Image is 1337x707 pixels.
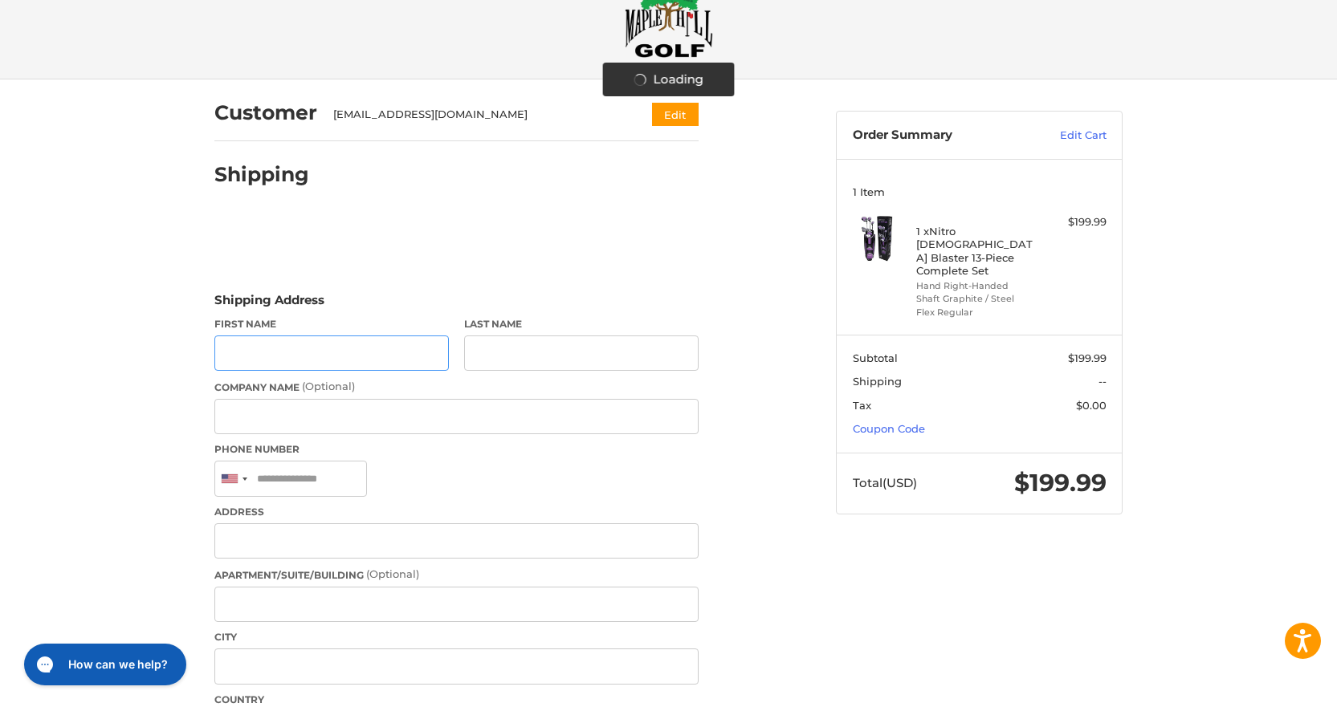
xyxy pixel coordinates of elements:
label: Apartment/Suite/Building [214,567,699,583]
li: Shaft Graphite / Steel [916,292,1039,306]
h2: Customer [214,100,317,125]
span: Tax [853,399,871,412]
span: $0.00 [1076,399,1107,412]
span: Total (USD) [853,475,917,490]
label: Last Name [464,317,699,331]
h3: Order Summary [853,128,1025,144]
span: $199.99 [1068,351,1107,364]
h4: 1 x Nitro [DEMOGRAPHIC_DATA] Blaster 13-Piece Complete Set [916,225,1039,277]
span: Loading [654,71,703,89]
label: First Name [214,317,449,331]
span: Subtotal [853,351,898,364]
div: United States: +1 [215,461,252,496]
a: Edit Cart [1025,128,1107,144]
h3: 1 Item [853,185,1107,198]
label: City [214,630,699,644]
small: (Optional) [302,380,355,392]
a: Coupon Code [853,422,925,435]
label: Company Name [214,379,699,395]
legend: Shipping Address [214,291,324,317]
span: $199.99 [1014,468,1107,498]
h2: Shipping [214,162,309,187]
iframe: Gorgias live chat messenger [16,638,191,691]
div: [EMAIL_ADDRESS][DOMAIN_NAME] [333,107,622,123]
li: Hand Right-Handed [916,279,1039,293]
li: Flex Regular [916,306,1039,319]
button: Edit [652,103,699,126]
div: $199.99 [1043,214,1107,230]
label: Address [214,505,699,519]
span: Shipping [853,375,902,388]
label: Country [214,693,699,707]
small: (Optional) [366,567,419,580]
label: Phone Number [214,442,699,457]
span: -- [1099,375,1107,388]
